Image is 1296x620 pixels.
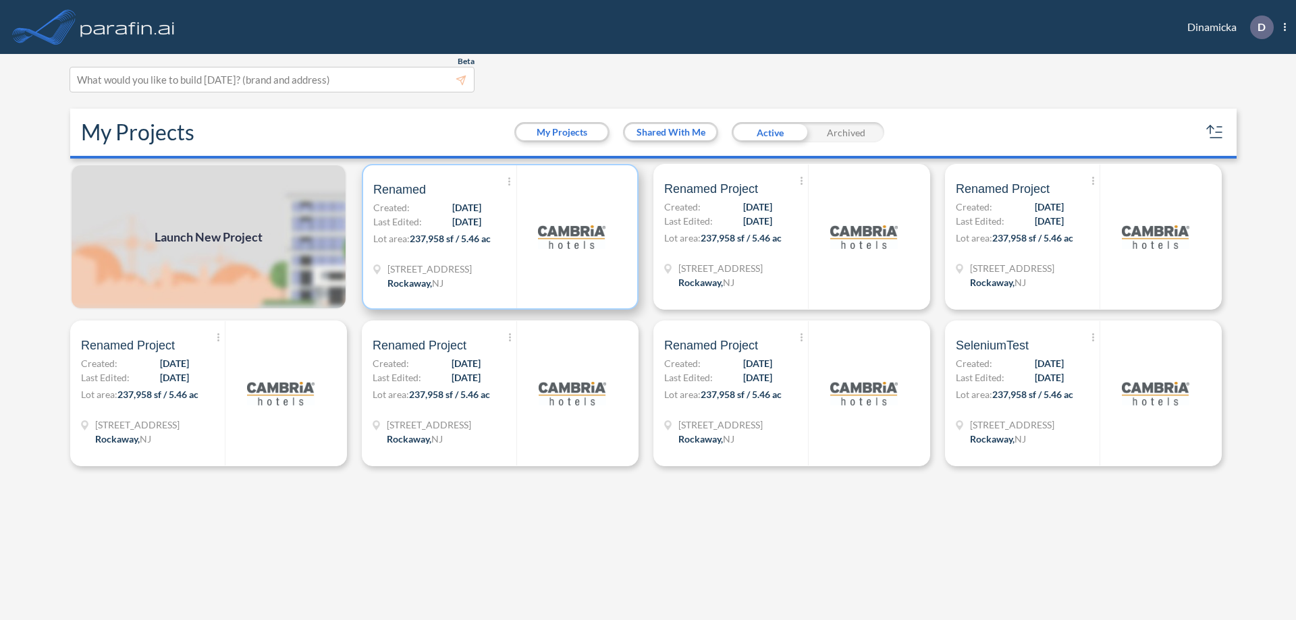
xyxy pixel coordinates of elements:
[1167,16,1286,39] div: Dinamicka
[678,432,734,446] div: Rockaway, NJ
[732,122,808,142] div: Active
[743,214,772,228] span: [DATE]
[70,164,347,310] a: Launch New Project
[81,389,117,400] span: Lot area:
[78,13,178,40] img: logo
[992,389,1073,400] span: 237,958 sf / 5.46 ac
[247,360,315,427] img: logo
[664,370,713,385] span: Last Edited:
[678,275,734,289] div: Rockaway, NJ
[970,277,1015,288] span: Rockaway ,
[373,233,410,244] span: Lot area:
[743,356,772,370] span: [DATE]
[452,200,481,215] span: [DATE]
[1035,370,1064,385] span: [DATE]
[956,200,992,214] span: Created:
[956,356,992,370] span: Created:
[664,181,758,197] span: Renamed Project
[387,276,443,290] div: Rockaway, NJ
[458,56,475,67] span: Beta
[678,418,763,432] span: 321 Mt Hope Ave
[956,214,1004,228] span: Last Edited:
[970,432,1026,446] div: Rockaway, NJ
[452,370,481,385] span: [DATE]
[81,356,117,370] span: Created:
[664,389,701,400] span: Lot area:
[956,181,1050,197] span: Renamed Project
[387,433,431,445] span: Rockaway ,
[970,261,1054,275] span: 321 Mt Hope Ave
[1035,200,1064,214] span: [DATE]
[1035,356,1064,370] span: [DATE]
[539,360,606,427] img: logo
[743,370,772,385] span: [DATE]
[970,275,1026,289] div: Rockaway, NJ
[625,124,716,140] button: Shared With Me
[140,433,151,445] span: NJ
[117,389,198,400] span: 237,958 sf / 5.46 ac
[664,214,713,228] span: Last Edited:
[678,261,763,275] span: 321 Mt Hope Ave
[1015,277,1026,288] span: NJ
[81,119,194,145] h2: My Projects
[992,232,1073,244] span: 237,958 sf / 5.46 ac
[723,277,734,288] span: NJ
[81,337,175,354] span: Renamed Project
[452,215,481,229] span: [DATE]
[1035,214,1064,228] span: [DATE]
[160,356,189,370] span: [DATE]
[373,215,422,229] span: Last Edited:
[387,418,471,432] span: 321 Mt Hope Ave
[431,433,443,445] span: NJ
[956,389,992,400] span: Lot area:
[1122,203,1189,271] img: logo
[538,203,605,271] img: logo
[664,356,701,370] span: Created:
[373,337,466,354] span: Renamed Project
[808,122,884,142] div: Archived
[95,432,151,446] div: Rockaway, NJ
[664,200,701,214] span: Created:
[95,418,180,432] span: 321 Mt Hope Ave
[387,277,432,289] span: Rockaway ,
[664,337,758,354] span: Renamed Project
[701,232,782,244] span: 237,958 sf / 5.46 ac
[409,389,490,400] span: 237,958 sf / 5.46 ac
[70,164,347,310] img: add
[1204,121,1226,143] button: sort
[160,370,189,385] span: [DATE]
[1015,433,1026,445] span: NJ
[956,337,1029,354] span: SeleniumTest
[1122,360,1189,427] img: logo
[956,232,992,244] span: Lot area:
[95,433,140,445] span: Rockaway ,
[81,370,130,385] span: Last Edited:
[373,370,421,385] span: Last Edited:
[664,232,701,244] span: Lot area:
[432,277,443,289] span: NJ
[1258,21,1266,33] p: D
[970,418,1054,432] span: 321 Mt Hope Ave
[830,360,898,427] img: logo
[743,200,772,214] span: [DATE]
[373,181,426,198] span: Renamed
[410,233,491,244] span: 237,958 sf / 5.46 ac
[701,389,782,400] span: 237,958 sf / 5.46 ac
[678,433,723,445] span: Rockaway ,
[452,356,481,370] span: [DATE]
[516,124,607,140] button: My Projects
[970,433,1015,445] span: Rockaway ,
[678,277,723,288] span: Rockaway ,
[830,203,898,271] img: logo
[723,433,734,445] span: NJ
[155,228,263,246] span: Launch New Project
[387,432,443,446] div: Rockaway, NJ
[387,262,472,276] span: 321 Mt Hope Ave
[373,389,409,400] span: Lot area:
[373,200,410,215] span: Created:
[956,370,1004,385] span: Last Edited:
[373,356,409,370] span: Created:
